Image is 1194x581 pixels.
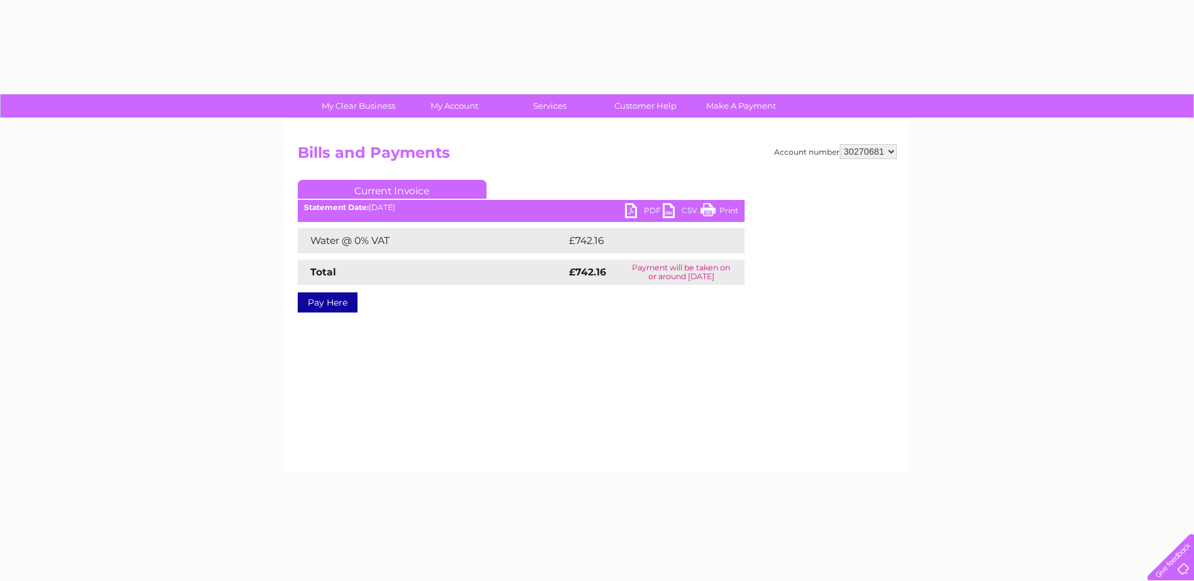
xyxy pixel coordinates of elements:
div: Account number [774,144,897,159]
a: PDF [625,203,663,221]
h2: Bills and Payments [298,144,897,168]
b: Statement Date: [304,202,369,212]
a: CSV [663,203,701,221]
strong: £742.16 [569,266,606,278]
a: Customer Help [594,94,697,118]
a: Services [498,94,602,118]
a: Print [701,203,738,221]
div: [DATE] [298,203,745,212]
a: Make A Payment [689,94,793,118]
a: My Account [402,94,506,118]
a: Current Invoice [298,180,487,199]
td: Payment will be taken on or around [DATE] [618,260,745,285]
strong: Total [310,266,336,278]
a: My Clear Business [307,94,410,118]
td: Water @ 0% VAT [298,228,566,253]
td: £742.16 [566,228,721,253]
a: Pay Here [298,292,358,313]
